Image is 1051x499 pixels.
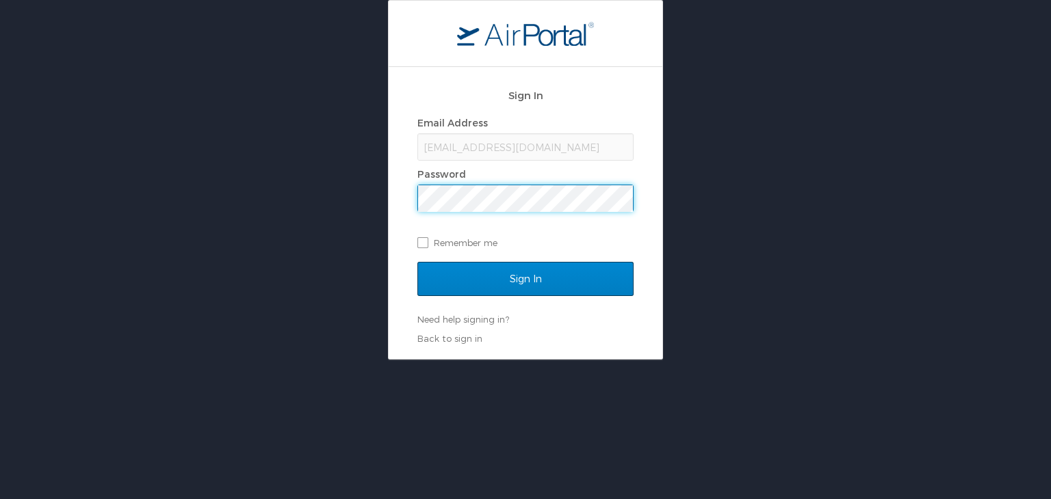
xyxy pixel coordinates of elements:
[417,232,634,253] label: Remember me
[417,262,634,296] input: Sign In
[457,21,594,46] img: logo
[417,314,509,325] a: Need help signing in?
[417,168,466,180] label: Password
[417,87,634,103] h2: Sign In
[417,117,488,129] label: Email Address
[417,333,482,344] a: Back to sign in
